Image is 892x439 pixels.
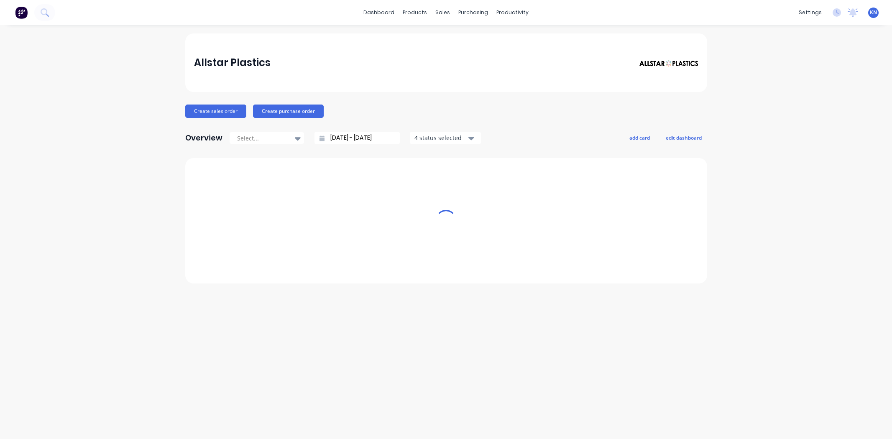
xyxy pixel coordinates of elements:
[431,6,454,19] div: sales
[639,60,698,67] img: Allstar Plastics
[185,130,222,146] div: Overview
[454,6,492,19] div: purchasing
[492,6,533,19] div: productivity
[414,133,467,142] div: 4 status selected
[253,105,324,118] button: Create purchase order
[870,9,877,16] span: KN
[795,6,826,19] div: settings
[359,6,399,19] a: dashboard
[660,132,707,143] button: edit dashboard
[410,132,481,144] button: 4 status selected
[624,132,655,143] button: add card
[399,6,431,19] div: products
[185,105,246,118] button: Create sales order
[15,6,28,19] img: Factory
[194,54,271,71] div: Allstar Plastics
